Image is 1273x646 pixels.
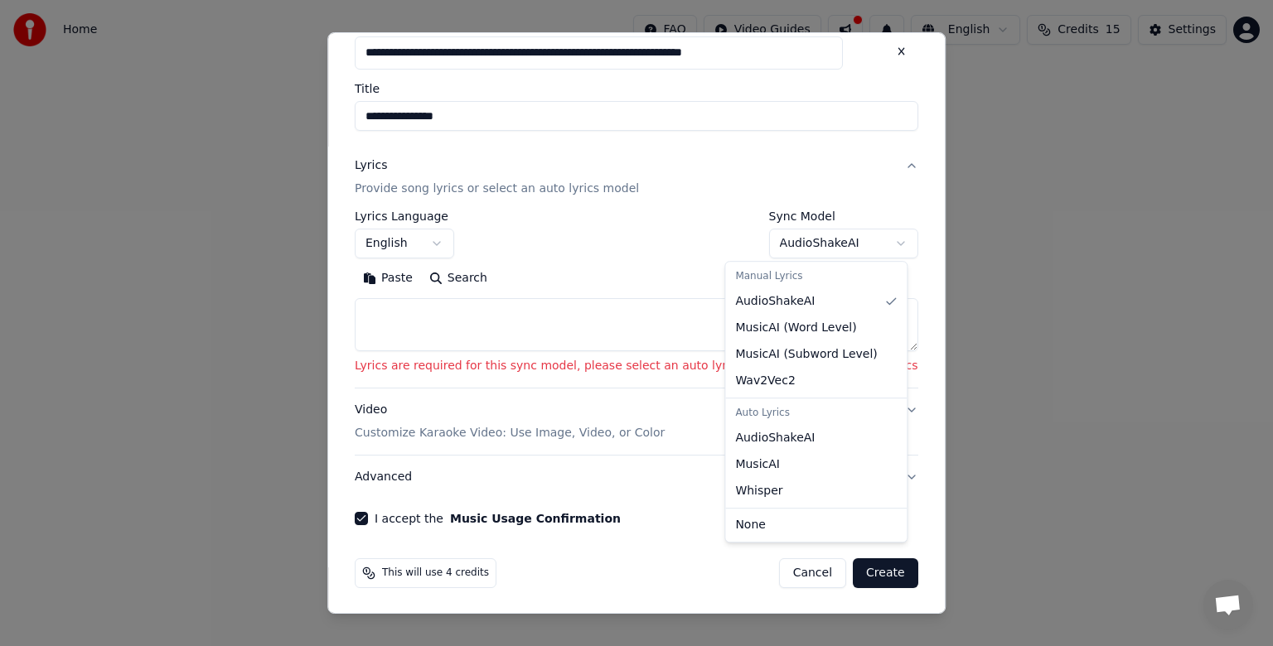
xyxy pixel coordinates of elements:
[735,373,795,389] span: Wav2Vec2
[735,517,766,533] span: None
[735,346,877,363] span: MusicAI ( Subword Level )
[735,320,856,336] span: MusicAI ( Word Level )
[735,430,815,446] span: AudioShakeAI
[735,293,815,310] span: AudioShakeAI
[728,265,903,288] div: Manual Lyrics
[735,456,780,473] span: MusicAI
[728,402,903,425] div: Auto Lyrics
[735,483,782,499] span: Whisper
